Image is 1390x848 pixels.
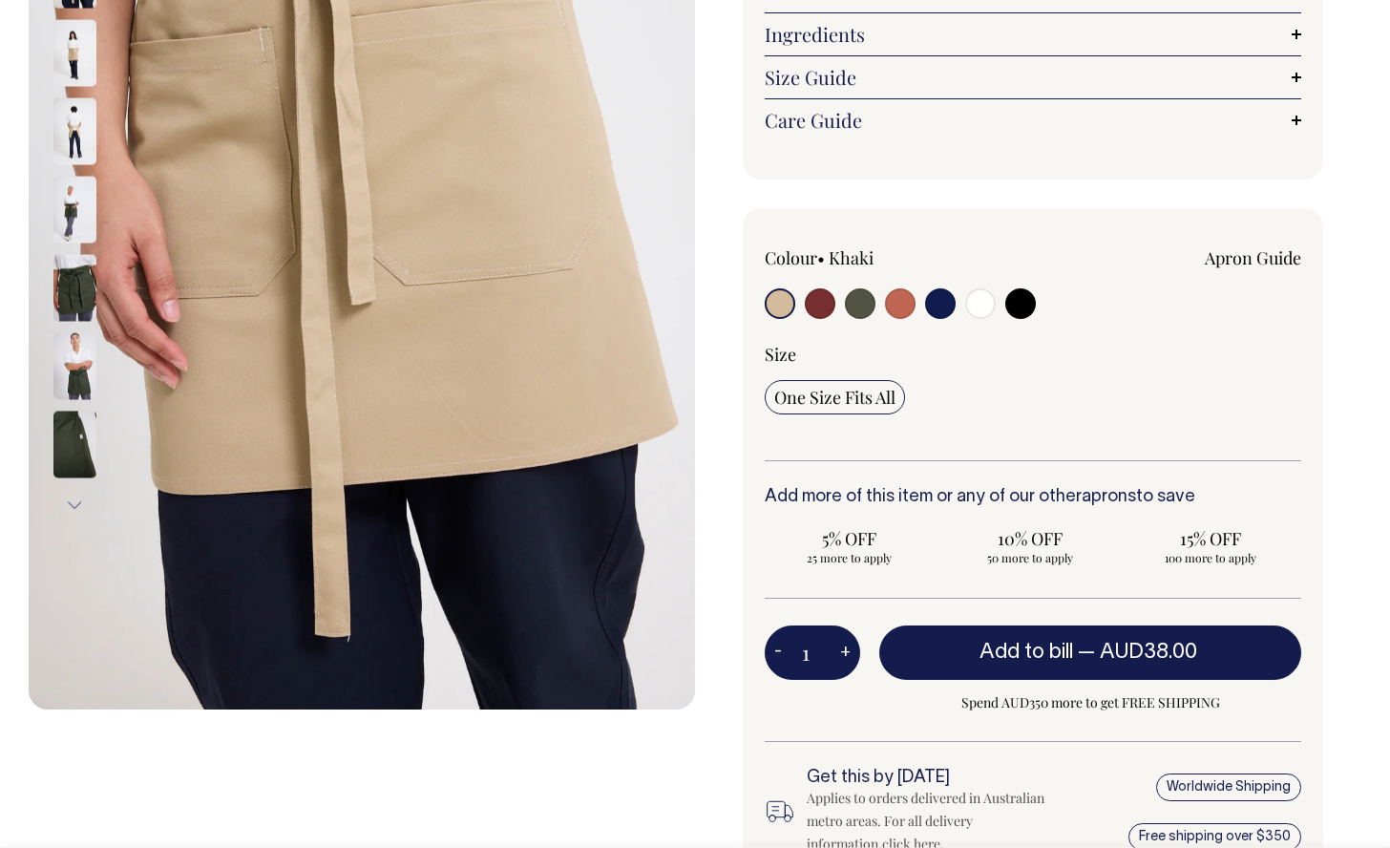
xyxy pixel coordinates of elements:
input: 15% OFF 100 more to apply [1127,521,1295,571]
span: AUD38.00 [1100,643,1197,662]
label: Khaki [829,246,874,269]
a: aprons [1082,489,1136,505]
div: Colour [765,246,979,269]
span: Spend AUD350 more to get FREE SHIPPING [879,691,1301,714]
img: olive [53,254,96,321]
span: 100 more to apply [1136,550,1286,565]
span: 50 more to apply [955,550,1105,565]
span: 15% OFF [1136,527,1286,550]
span: 25 more to apply [774,550,924,565]
button: Add to bill —AUD38.00 [879,625,1301,679]
a: Ingredients [765,23,1301,46]
img: olive [53,332,96,399]
img: olive [53,176,96,243]
span: — [1078,643,1202,662]
img: khaki [53,97,96,164]
span: • [817,246,825,269]
button: - [765,634,791,672]
span: 10% OFF [955,527,1105,550]
img: olive [53,411,96,477]
input: One Size Fits All [765,380,905,414]
h6: Add more of this item or any of our other to save [765,488,1301,507]
input: 10% OFF 50 more to apply [945,521,1114,571]
span: One Size Fits All [774,386,895,409]
input: 5% OFF 25 more to apply [765,521,934,571]
a: Care Guide [765,109,1301,132]
h6: Get this by [DATE] [807,769,1057,788]
span: 5% OFF [774,527,924,550]
a: Size Guide [765,66,1301,89]
img: khaki [53,19,96,86]
button: Next [60,483,89,526]
span: Add to bill [979,643,1073,662]
button: + [831,634,860,672]
div: Size [765,343,1301,366]
a: Apron Guide [1205,246,1301,269]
